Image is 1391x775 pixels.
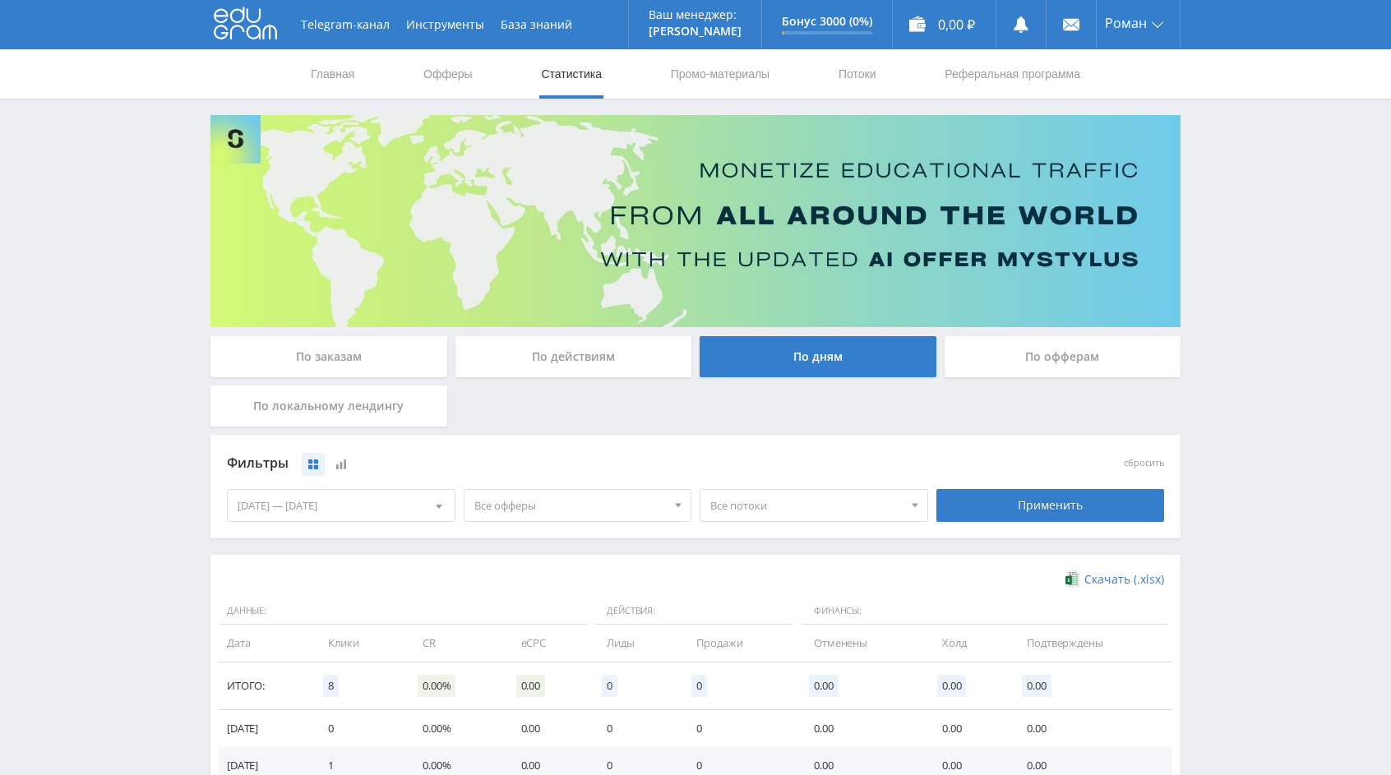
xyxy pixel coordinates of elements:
[539,49,603,99] a: Статистика
[1124,458,1164,468] button: сбросить
[797,625,926,662] td: Отменены
[418,675,455,697] span: 0.00%
[926,710,1010,747] td: 0.00
[309,49,356,99] a: Главная
[210,336,447,377] div: По заказам
[649,25,742,38] p: [PERSON_NAME]
[669,49,771,99] a: Промо-материалы
[505,625,591,662] td: eCPC
[210,115,1181,327] img: Banner
[1065,571,1164,588] a: Скачать (.xlsx)
[312,710,406,747] td: 0
[455,336,692,377] div: По действиям
[649,8,742,21] p: Ваш менеджер:
[227,451,928,476] div: Фильтры
[323,675,339,697] span: 8
[945,336,1181,377] div: По офферам
[710,490,903,521] span: Все потоки
[516,675,545,697] span: 0.00
[837,49,878,99] a: Потоки
[1010,710,1172,747] td: 0.00
[219,597,586,625] span: Данные:
[1010,625,1172,662] td: Подтверждены
[1065,570,1079,587] img: xlsx
[937,675,966,697] span: 0.00
[802,597,1168,625] span: Финансы:
[700,336,936,377] div: По дням
[680,625,797,662] td: Продажи
[797,710,926,747] td: 0.00
[602,675,617,697] span: 0
[1022,675,1051,697] span: 0.00
[474,490,667,521] span: Все офферы
[680,710,797,747] td: 0
[782,15,872,28] p: Бонус 3000 (0%)
[926,625,1010,662] td: Холд
[590,625,680,662] td: Лиды
[406,710,504,747] td: 0.00%
[219,625,312,662] td: Дата
[594,597,793,625] span: Действия:
[505,710,591,747] td: 0.00
[809,675,838,697] span: 0.00
[210,385,447,427] div: По локальному лендингу
[406,625,504,662] td: CR
[228,490,455,521] div: [DATE] — [DATE]
[1084,573,1164,586] span: Скачать (.xlsx)
[219,662,312,710] td: Итого:
[219,710,312,747] td: [DATE]
[943,49,1082,99] a: Реферальная программа
[1105,16,1147,30] span: Роман
[312,625,406,662] td: Клики
[590,710,680,747] td: 0
[422,49,474,99] a: Офферы
[691,675,707,697] span: 0
[936,489,1165,522] div: Применить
